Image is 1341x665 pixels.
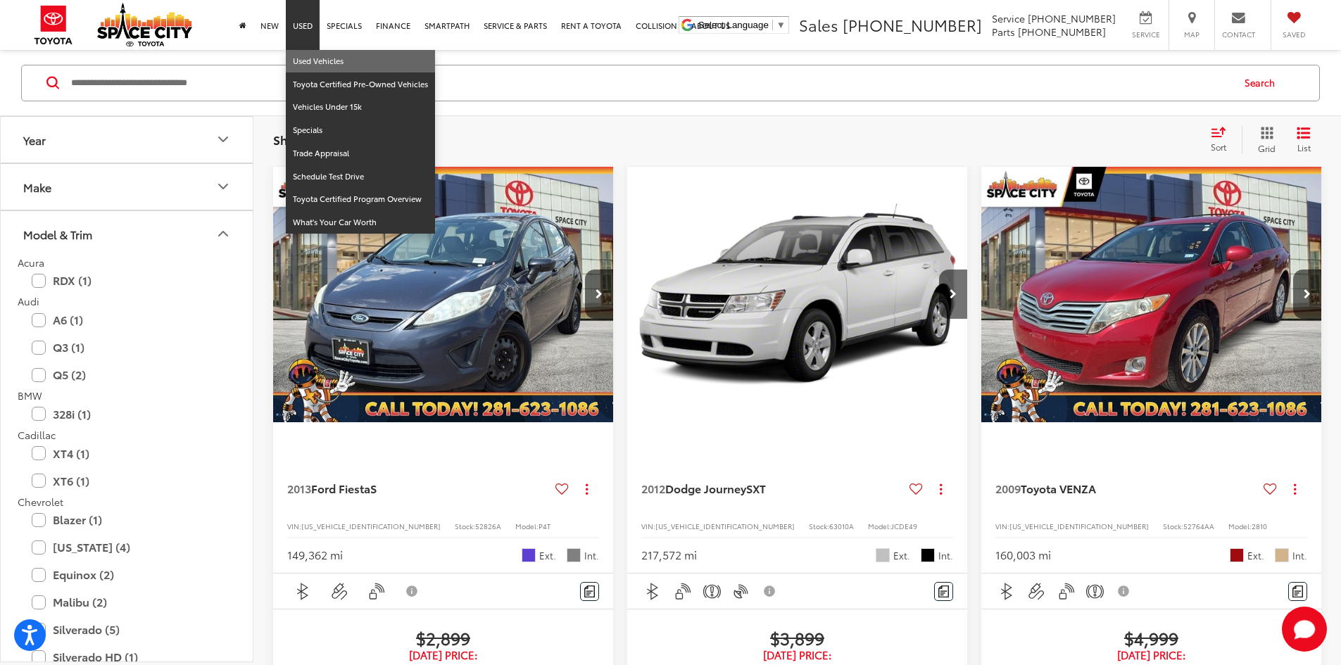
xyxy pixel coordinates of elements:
img: Satellite Radio [732,583,750,600]
a: 2013 Ford Fiesta S2013 Ford Fiesta S2013 Ford Fiesta S2013 Ford Fiesta S [272,167,615,422]
label: Q5 (2) [32,362,222,387]
span: Ext. [539,549,556,562]
span: Chevrolet [18,494,63,508]
span: dropdown dots [940,483,942,495]
span: VIN: [995,521,1009,531]
span: S [370,480,377,496]
span: dropdown dots [1294,483,1296,495]
span: 2013 [287,480,311,496]
span: [US_VEHICLE_IDENTIFICATION_NUMBER] [301,521,441,531]
input: Search by Make, Model, or Keyword [70,65,1231,99]
span: Contact [1222,30,1255,39]
a: Toyota Certified Program Overview [286,188,435,211]
span: Model: [515,521,539,531]
span: Stock: [809,521,829,531]
span: 52826A [475,521,501,531]
div: Make [215,178,232,195]
img: Aux Input [331,583,348,600]
span: Int. [584,549,599,562]
span: Ford Fiesta [311,480,370,496]
div: 2012 Dodge Journey SXT 0 [627,167,969,422]
a: Trade Appraisal [286,142,435,165]
span: VIN: [287,521,301,531]
label: XT4 (1) [32,441,222,465]
label: Blazer (1) [32,507,222,532]
label: [US_STATE] (4) [32,535,222,559]
span: [US_VEHICLE_IDENTIFICATION_NUMBER] [655,521,795,531]
span: Model: [868,521,891,531]
button: MakeMake [1,163,254,209]
img: 2013 Ford Fiesta S [272,167,615,424]
span: Audi [18,294,39,308]
span: ▼ [776,20,786,30]
div: Make [23,179,51,193]
img: Comments [1292,585,1304,597]
a: Toyota Certified Pre-Owned Vehicles [286,73,435,96]
span: Barcelona Red Metallic [1230,548,1244,562]
div: 2009 Toyota VENZA Base 0 [981,167,1323,422]
span: List [1297,141,1311,153]
button: View Disclaimer [1112,576,1136,606]
label: RDX (1) [32,268,222,293]
label: 328i (1) [32,401,222,426]
span: $2,899 [287,627,599,648]
span: 2810 [1252,521,1267,531]
span: Model: [1228,521,1252,531]
button: Actions [574,476,599,501]
div: 149,362 mi [287,547,343,563]
button: List View [1286,125,1321,153]
img: 2012 Dodge Journey SXT [627,167,969,424]
span: Service [992,11,1025,25]
span: Violet Gray [522,548,536,562]
span: Sort [1211,141,1226,153]
span: Acura [18,255,44,269]
img: Comments [584,585,596,597]
span: Grid [1258,141,1276,153]
img: Bluetooth® [644,583,662,600]
span: [US_VEHICLE_IDENTIFICATION_NUMBER] [1009,521,1149,531]
button: Search [1231,65,1295,100]
button: YearYear [1,116,254,162]
span: SXT [746,480,766,496]
img: 2009 Toyota VENZA Base [981,167,1323,424]
span: Ivory [1275,548,1289,562]
span: Stock: [1163,521,1183,531]
span: [PHONE_NUMBER] [1028,11,1116,25]
span: Saved [1278,30,1309,39]
div: Year [23,132,46,146]
div: 160,003 mi [995,547,1051,563]
span: ​ [772,20,773,30]
div: 2013 Ford Fiesta S 0 [272,167,615,422]
span: dropdown dots [586,483,588,495]
a: 2009Toyota VENZA [995,481,1258,496]
span: Int. [1292,549,1307,562]
span: JCDE49 [891,521,917,531]
span: 2009 [995,480,1021,496]
img: Bluetooth® [294,583,312,600]
img: Keyless Entry [1057,583,1075,600]
span: $3,899 [641,627,953,648]
span: Sales [799,13,838,36]
a: 2013Ford FiestaS [287,481,550,496]
button: Actions [1283,476,1307,501]
label: Q3 (1) [32,335,222,360]
a: Used Vehicles [286,50,435,73]
a: Vehicles Under 15k [286,96,435,119]
img: Keyless Entry [674,583,691,600]
div: Model & Trim [215,225,232,242]
span: P4T [539,521,550,531]
div: 217,572 mi [641,547,697,563]
a: 2012 Dodge Journey SXT2012 Dodge Journey SXT2012 Dodge Journey SXT2012 Dodge Journey SXT [627,167,969,422]
span: VIN: [641,521,655,531]
span: Black [921,548,935,562]
span: 63010A [829,521,854,531]
button: Next image [1293,270,1321,319]
img: Space City Toyota [97,3,192,46]
a: Select Language​ [698,20,786,30]
label: XT6 (1) [32,468,222,493]
img: Emergency Brake Assist [703,583,721,600]
button: Grid View [1242,125,1286,153]
span: BMW [18,388,42,403]
label: Equinox (2) [32,562,222,587]
span: 2012 [641,480,665,496]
